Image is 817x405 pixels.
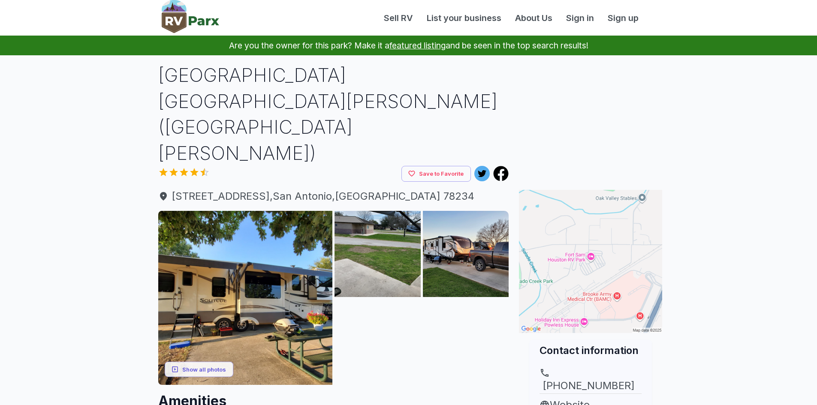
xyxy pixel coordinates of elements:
a: List your business [420,12,508,24]
a: About Us [508,12,559,24]
iframe: Advertisement [519,62,662,169]
h1: [GEOGRAPHIC_DATA] [GEOGRAPHIC_DATA][PERSON_NAME] ([GEOGRAPHIC_DATA][PERSON_NAME]) [158,62,509,166]
img: AAcXr8o0RZ23MugXaKY0lnNxt9PPm6PFLnVhaJASnRym1kIskP2uJXUjZ9U3bda2NqnEvgtW-cunD9W9RirCpIF3JdhRyULeV... [423,299,509,385]
a: featured listing [389,40,446,51]
button: Save to Favorite [401,166,471,182]
img: AAcXr8pPktkFchcQUU2_gvm-R9dWULVN3N2Na13C-y5ZOYEzz7ZZ53u9VixhdnMkwRBVx12vf-ursKFcNFWN7lI2X8xHjGcov... [335,299,421,385]
a: [STREET_ADDRESS],San Antonio,[GEOGRAPHIC_DATA] 78234 [158,189,509,204]
a: Sell RV [377,12,420,24]
img: AAcXr8rvAE81jXl5-qh63xPVftLgsYm_xlHAZZrWbqXp97Dfc7hgp8cxnN_g0cmko6cWQO4ewLinvsOfh5nQfbZhgXPK7LluL... [423,211,509,297]
img: Map for Military Park Fort Sam Houston RV Park (JBSA Fort Sam Houston) [519,190,662,333]
p: Are you the owner for this park? Make it a and be seen in the top search results! [10,36,807,55]
a: Sign in [559,12,601,24]
a: Sign up [601,12,645,24]
span: [STREET_ADDRESS] , San Antonio , [GEOGRAPHIC_DATA] 78234 [158,189,509,204]
a: [PHONE_NUMBER] [540,368,642,393]
img: AAcXr8ruzgYa9FoYIMk48tAASVNfEJVFiQRttY9JAE-ALXX2GTWAZw6YJ1mv7iXbP-r_50dxnI2VqtVWM7hviEXeNib_h_Gjg... [158,211,333,385]
img: AAcXr8qvLtMJRmSQ-wtzla8zczkaLnGDzcSbSVnYG3r_v4Zem5CTSxh5TPnR3eiidzrVUgIRU-IJ0qHxevgMWGU6nYzGRsD-8... [335,211,421,297]
h2: Contact information [540,343,642,357]
button: Show all photos [165,361,233,377]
